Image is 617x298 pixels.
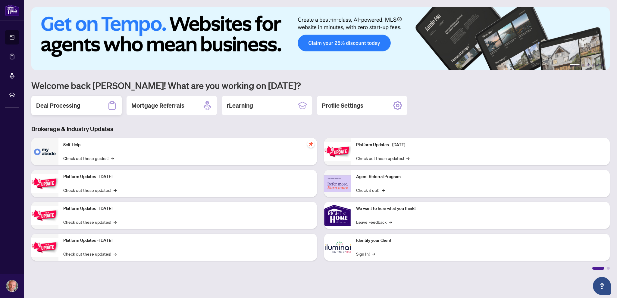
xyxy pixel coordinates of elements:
[592,64,594,66] button: 4
[63,142,312,148] p: Self-Help
[356,187,385,193] a: Check it out!→
[63,237,312,244] p: Platform Updates - [DATE]
[5,5,19,16] img: logo
[406,155,409,161] span: →
[324,142,351,161] img: Platform Updates - June 23, 2025
[356,237,605,244] p: Identify your Client
[372,250,375,257] span: →
[582,64,584,66] button: 2
[601,64,604,66] button: 6
[31,206,58,225] img: Platform Updates - July 21, 2025
[63,250,117,257] a: Check out these updates!→
[570,64,580,66] button: 1
[356,219,392,225] a: Leave Feedback→
[597,64,599,66] button: 5
[324,175,351,192] img: Agent Referral Program
[356,142,605,148] p: Platform Updates - [DATE]
[31,174,58,193] img: Platform Updates - September 16, 2025
[324,202,351,229] img: We want to hear what you think!
[63,219,117,225] a: Check out these updates!→
[17,10,30,14] div: v 4.0.25
[131,101,184,110] h2: Mortgage Referrals
[389,219,392,225] span: →
[10,10,14,14] img: logo_orange.svg
[23,35,54,39] div: Domain Overview
[31,7,610,70] img: Slide 0
[593,277,611,295] button: Open asap
[6,280,18,292] img: Profile Icon
[356,205,605,212] p: We want to hear what you think!
[67,35,102,39] div: Keywords by Traffic
[322,101,363,110] h2: Profile Settings
[227,101,253,110] h2: rLearning
[36,101,80,110] h2: Deal Processing
[10,16,14,20] img: website_grey.svg
[111,155,114,161] span: →
[63,174,312,180] p: Platform Updates - [DATE]
[356,155,409,161] a: Check out these updates!→
[31,80,610,91] h1: Welcome back [PERSON_NAME]! What are you working on [DATE]?
[63,205,312,212] p: Platform Updates - [DATE]
[382,187,385,193] span: →
[31,238,58,257] img: Platform Updates - July 8, 2025
[114,219,117,225] span: →
[356,250,375,257] a: Sign In!→
[63,187,117,193] a: Check out these updates!→
[31,125,610,133] h3: Brokerage & Industry Updates
[114,187,117,193] span: →
[31,138,58,165] img: Self-Help
[16,16,100,20] div: Domain: [PERSON_NAME][DOMAIN_NAME]
[114,250,117,257] span: →
[16,35,21,40] img: tab_domain_overview_orange.svg
[324,234,351,261] img: Identify your Client
[60,35,65,40] img: tab_keywords_by_traffic_grey.svg
[356,174,605,180] p: Agent Referral Program
[587,64,589,66] button: 3
[307,140,315,148] span: pushpin
[63,155,114,161] a: Check out these guides!→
